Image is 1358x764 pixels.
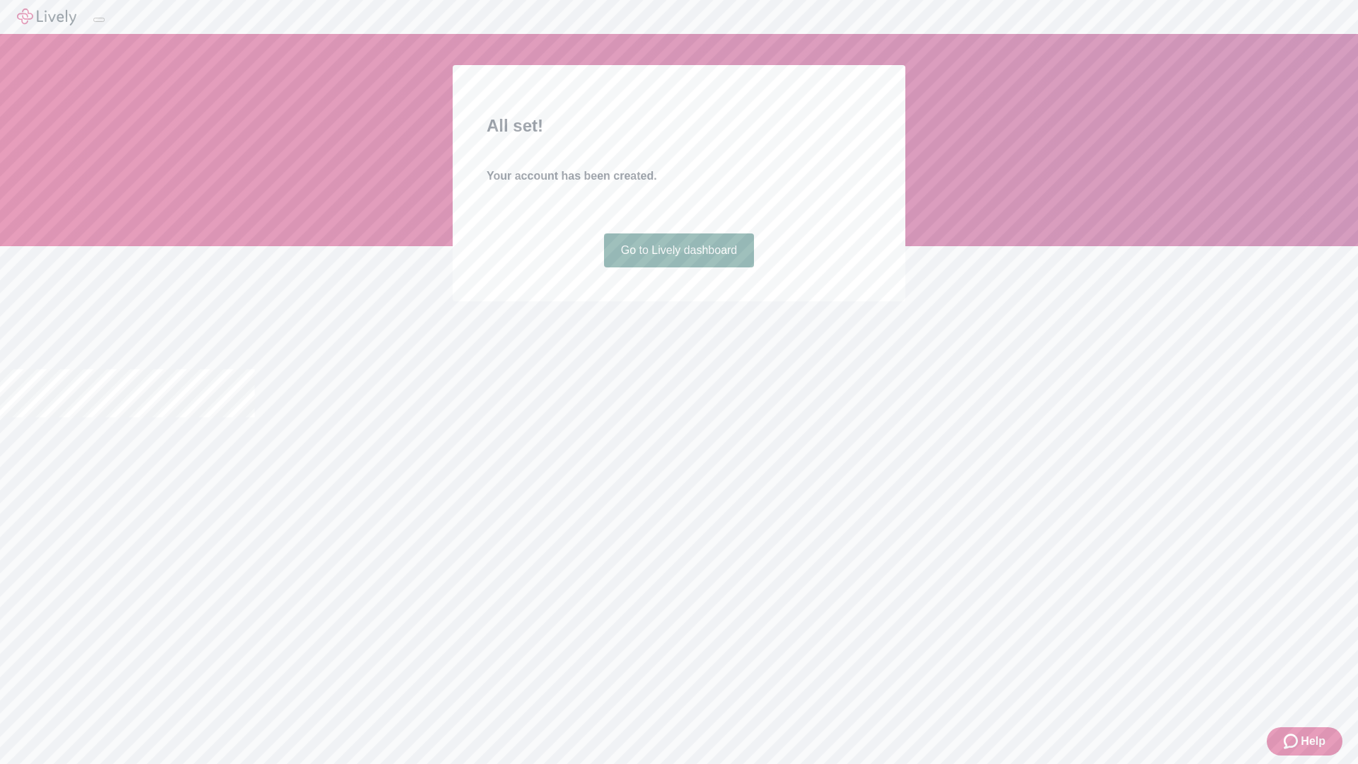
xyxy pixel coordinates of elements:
[93,18,105,22] button: Log out
[1267,727,1342,756] button: Zendesk support iconHelp
[1284,733,1301,750] svg: Zendesk support icon
[487,113,871,139] h2: All set!
[604,233,755,267] a: Go to Lively dashboard
[487,168,871,185] h4: Your account has been created.
[1301,733,1325,750] span: Help
[17,8,76,25] img: Lively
